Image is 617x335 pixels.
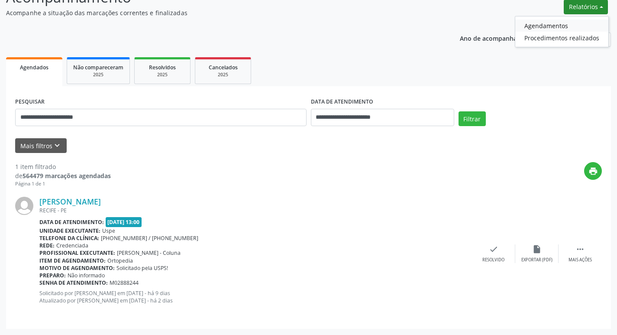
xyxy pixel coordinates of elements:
[15,180,111,188] div: Página 1 de 1
[15,138,67,153] button: Mais filtroskeyboard_arrow_down
[23,172,111,180] strong: 564479 marcações agendadas
[588,166,598,176] i: print
[110,279,139,286] span: M02888244
[106,217,142,227] span: [DATE] 13:00
[515,32,608,44] a: Procedimentos realizados
[73,64,123,71] span: Não compareceram
[39,272,66,279] b: Preparo:
[39,234,99,242] b: Telefone da clínica:
[39,197,101,206] a: [PERSON_NAME]
[20,64,48,71] span: Agendados
[6,8,430,17] p: Acompanhe a situação das marcações correntes e finalizadas
[101,234,198,242] span: [PHONE_NUMBER] / [PHONE_NUMBER]
[584,162,602,180] button: print
[15,197,33,215] img: img
[39,227,100,234] b: Unidade executante:
[575,244,585,254] i: 
[107,257,133,264] span: Ortopedia
[201,72,245,78] div: 2025
[15,95,45,109] label: PESQUISAR
[515,20,608,32] a: Agendamentos
[39,218,104,226] b: Data de atendimento:
[102,227,115,234] span: Uspe
[459,111,486,126] button: Filtrar
[116,264,168,272] span: Solicitado pela USPS!
[39,257,106,264] b: Item de agendamento:
[68,272,105,279] span: Não informado
[56,242,88,249] span: Credenciada
[39,289,472,304] p: Solicitado por [PERSON_NAME] em [DATE] - há 9 dias Atualizado por [PERSON_NAME] em [DATE] - há 2 ...
[73,72,123,78] div: 2025
[141,72,184,78] div: 2025
[149,64,176,71] span: Resolvidos
[39,207,472,214] div: RECIFE - PE
[39,264,115,272] b: Motivo de agendamento:
[15,171,111,180] div: de
[515,16,609,47] ul: Relatórios
[532,244,542,254] i: insert_drive_file
[52,141,62,150] i: keyboard_arrow_down
[311,95,373,109] label: DATA DE ATENDIMENTO
[482,257,504,263] div: Resolvido
[521,257,552,263] div: Exportar (PDF)
[39,242,55,249] b: Rede:
[15,162,111,171] div: 1 item filtrado
[489,244,498,254] i: check
[39,249,115,257] b: Profissional executante:
[460,33,536,43] p: Ano de acompanhamento
[117,249,181,257] span: [PERSON_NAME] - Coluna
[209,64,238,71] span: Cancelados
[39,279,108,286] b: Senha de atendimento:
[569,257,592,263] div: Mais ações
